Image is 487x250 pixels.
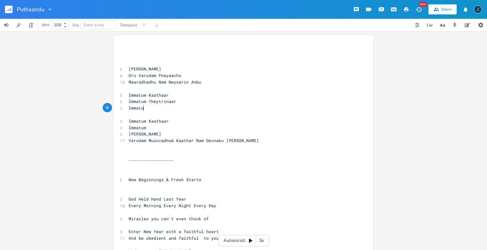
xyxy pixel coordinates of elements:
span: Maaradhadhu Nam Neysarin Anbu [129,79,201,85]
span: Every Morning Every Night Every Day [129,203,216,208]
button: J [474,2,482,17]
div: Autoscroll [218,235,269,246]
div: Key [73,23,79,27]
span: ------------------ [129,157,174,163]
span: Immatum Kaathaar [129,92,169,98]
span: Enter New Year with a faithful heart [129,229,219,234]
span: Miracles you can't even think of [129,216,209,222]
span: God Held Hand Last Year [129,196,186,202]
span: And be obedient and faithful to you [129,235,219,241]
span: Immatum Theytrinaar [129,99,176,104]
div: BPM [42,23,49,27]
div: Share [441,7,452,12]
div: New [419,2,427,7]
span: Immatu [129,105,144,111]
span: [PERSON_NAME] [129,66,161,72]
div: 3x [256,235,267,246]
span: Enter a key [84,22,104,28]
span: Puthaandu [17,7,44,12]
button: New [413,4,425,15]
span: Varudam Muzuvadhum Kaathar Nam Devnaku [PERSON_NAME] [129,138,259,143]
span: Immatum [129,125,146,130]
span: Immatum Kaathaar [129,118,169,124]
span: [PERSON_NAME] [129,131,161,137]
div: jerishsd [474,5,482,13]
span: New Beginnings & Fresh Starts [129,177,201,182]
div: Transpose [120,23,137,27]
span: Oru Varudam Poeyaachu [129,73,181,78]
button: Share [428,4,457,14]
